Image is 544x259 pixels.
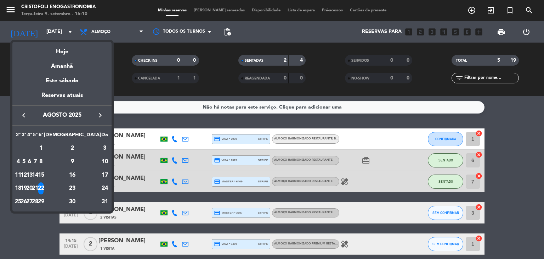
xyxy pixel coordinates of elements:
[101,131,109,142] th: Domingo
[101,169,109,182] td: 17 de agosto de 2025
[33,196,38,208] div: 28
[44,195,101,209] td: 30 de agosto de 2025
[21,169,27,181] div: 12
[101,142,108,154] div: 3
[27,156,32,168] div: 6
[33,169,38,181] div: 14
[38,155,44,169] td: 8 de agosto de 2025
[44,169,101,182] td: 16 de agosto de 2025
[19,111,28,120] i: keyboard_arrow_left
[21,196,27,208] div: 26
[44,155,101,169] td: 9 de agosto de 2025
[101,196,108,208] div: 31
[12,42,112,56] div: Hoje
[15,131,21,142] th: Segunda-feira
[27,182,32,194] div: 20
[32,182,38,195] td: 21 de agosto de 2025
[32,131,38,142] th: Quinta-feira
[21,182,27,195] td: 19 de agosto de 2025
[27,169,32,182] td: 13 de agosto de 2025
[101,142,109,155] td: 3 de agosto de 2025
[38,142,44,154] div: 1
[21,182,27,194] div: 19
[21,169,27,182] td: 12 de agosto de 2025
[38,195,44,209] td: 29 de agosto de 2025
[12,56,112,71] div: Amanhã
[16,182,21,194] div: 18
[15,195,21,209] td: 25 de agosto de 2025
[33,182,38,194] div: 21
[47,182,98,194] div: 23
[101,195,109,209] td: 31 de agosto de 2025
[27,155,32,169] td: 6 de agosto de 2025
[38,142,44,155] td: 1 de agosto de 2025
[15,155,21,169] td: 4 de agosto de 2025
[17,111,30,120] button: keyboard_arrow_left
[94,111,107,120] button: keyboard_arrow_right
[27,169,32,181] div: 13
[12,71,112,91] div: Este sábado
[101,182,109,195] td: 24 de agosto de 2025
[47,156,98,168] div: 9
[21,155,27,169] td: 5 de agosto de 2025
[30,111,94,120] span: agosto 2025
[38,182,44,195] td: 22 de agosto de 2025
[15,169,21,182] td: 11 de agosto de 2025
[16,156,21,168] div: 4
[27,182,32,195] td: 20 de agosto de 2025
[38,131,44,142] th: Sexta-feira
[32,169,38,182] td: 14 de agosto de 2025
[33,156,38,168] div: 7
[101,155,109,169] td: 10 de agosto de 2025
[47,169,98,181] div: 16
[38,196,44,208] div: 29
[101,182,108,194] div: 24
[12,91,112,105] div: Reservas atuais
[101,169,108,181] div: 17
[16,196,21,208] div: 25
[38,169,44,181] div: 15
[32,195,38,209] td: 28 de agosto de 2025
[47,142,98,154] div: 2
[21,195,27,209] td: 26 de agosto de 2025
[15,182,21,195] td: 18 de agosto de 2025
[27,196,32,208] div: 27
[96,111,104,120] i: keyboard_arrow_right
[44,142,101,155] td: 2 de agosto de 2025
[27,195,32,209] td: 27 de agosto de 2025
[21,156,27,168] div: 5
[16,169,21,181] div: 11
[32,155,38,169] td: 7 de agosto de 2025
[44,131,101,142] th: Sábado
[101,156,108,168] div: 10
[44,182,101,195] td: 23 de agosto de 2025
[38,182,44,194] div: 22
[38,156,44,168] div: 8
[47,196,98,208] div: 30
[27,131,32,142] th: Quarta-feira
[21,131,27,142] th: Terça-feira
[38,169,44,182] td: 15 de agosto de 2025
[15,142,38,155] td: AGO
